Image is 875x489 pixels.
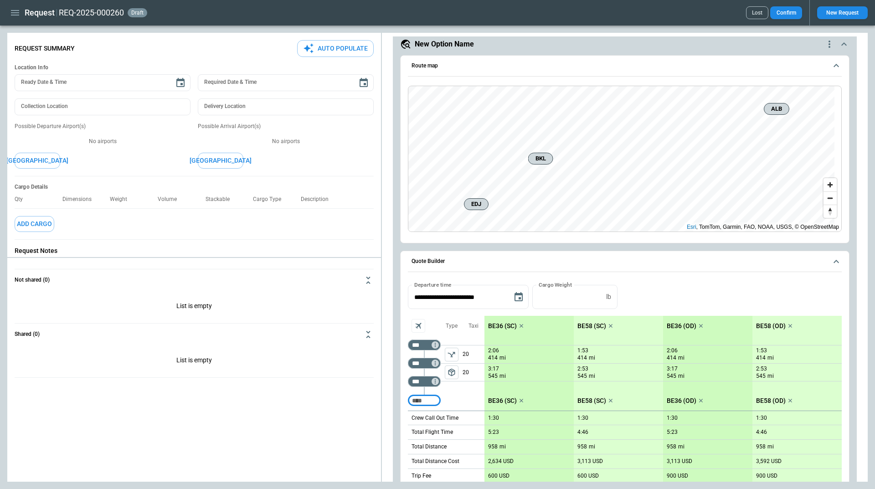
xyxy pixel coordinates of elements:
p: 958 [756,443,766,450]
button: New Request [817,6,868,19]
p: BE36 (SC) [488,397,517,405]
p: Cargo Type [253,196,288,203]
button: [GEOGRAPHIC_DATA] [198,153,243,169]
p: 4:46 [756,429,767,436]
p: No airports [15,138,190,145]
p: mi [678,443,685,451]
p: 3,592 USD [756,458,782,465]
p: Possible Departure Airport(s) [15,123,190,130]
div: Too short [408,395,441,406]
p: 545 [756,372,766,380]
button: Confirm [770,6,802,19]
button: Zoom in [824,178,837,191]
a: Esri [687,224,696,230]
p: 20 [463,364,484,381]
button: Zoom out [824,191,837,205]
button: Add Cargo [15,216,54,232]
p: Total Distance [412,443,447,451]
p: 900 USD [667,473,688,479]
p: 3:17 [488,365,499,372]
button: Auto Populate [297,40,374,57]
p: 545 [488,372,498,380]
button: Reset bearing to north [824,205,837,218]
p: 4:46 [577,429,588,436]
label: Departure time [414,281,452,288]
h1: Request [25,7,55,18]
p: 1:30 [577,415,588,422]
div: quote-option-actions [824,39,835,50]
p: 414 [577,354,587,362]
p: 414 [667,354,676,362]
p: 600 USD [488,473,510,479]
canvas: Map [408,86,834,232]
p: BE36 (OD) [667,397,696,405]
h6: Not shared (0) [15,277,50,283]
p: 958 [488,443,498,450]
p: mi [589,443,595,451]
p: Possible Arrival Airport(s) [198,123,374,130]
p: Qty [15,196,30,203]
p: mi [499,443,506,451]
button: New Option Namequote-option-actions [400,39,849,50]
div: Not shared (0) [15,345,374,377]
p: lb [606,293,611,301]
h5: New Option Name [415,39,474,49]
p: mi [499,372,506,380]
span: Type of sector [445,348,458,361]
button: left aligned [445,348,458,361]
p: 2:53 [756,365,767,372]
p: 1:30 [667,415,678,422]
p: Description [301,196,336,203]
p: BE36 (OD) [667,322,696,330]
div: , TomTom, Garmin, FAO, NOAA, USGS, © OpenStreetMap [687,222,839,232]
p: Weight [110,196,134,203]
p: 3:17 [667,365,678,372]
p: BE58 (SC) [577,322,606,330]
p: Volume [158,196,184,203]
p: 5:23 [488,429,499,436]
span: Type of sector [445,365,458,379]
p: mi [589,372,595,380]
p: 3,113 USD [577,458,603,465]
p: Stackable [206,196,237,203]
p: mi [767,372,774,380]
p: 958 [667,443,676,450]
p: Trip Fee [412,472,431,480]
div: Not found [408,376,441,387]
h6: Quote Builder [412,258,445,264]
p: BE58 (SC) [577,397,606,405]
button: [GEOGRAPHIC_DATA] [15,153,60,169]
button: Choose date, selected date is Aug 26, 2025 [510,288,528,306]
p: 958 [577,443,587,450]
p: mi [767,443,774,451]
p: 414 [756,354,766,362]
p: Request Summary [15,45,75,52]
span: BKL [532,154,549,163]
p: 1:53 [577,347,588,354]
button: Choose date [355,74,373,92]
p: BE58 (OD) [756,397,786,405]
p: Type [446,322,458,330]
p: mi [589,354,595,362]
p: 2,634 USD [488,458,514,465]
p: List is empty [15,345,374,377]
p: 2:53 [577,365,588,372]
div: Route map [408,86,842,232]
p: mi [678,372,685,380]
span: draft [129,10,145,16]
span: Aircraft selection [412,319,425,333]
p: mi [767,354,774,362]
p: mi [678,354,685,362]
span: EDJ [468,200,484,209]
h6: Location Info [15,64,374,71]
p: Taxi [468,322,479,330]
p: Dimensions [62,196,99,203]
div: Not shared (0) [15,291,374,323]
p: BE36 (SC) [488,322,517,330]
div: Not found [408,358,441,369]
p: 3,113 USD [667,458,692,465]
p: 900 USD [756,473,777,479]
p: 2:06 [667,347,678,354]
p: 414 [488,354,498,362]
button: Lost [746,6,768,19]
